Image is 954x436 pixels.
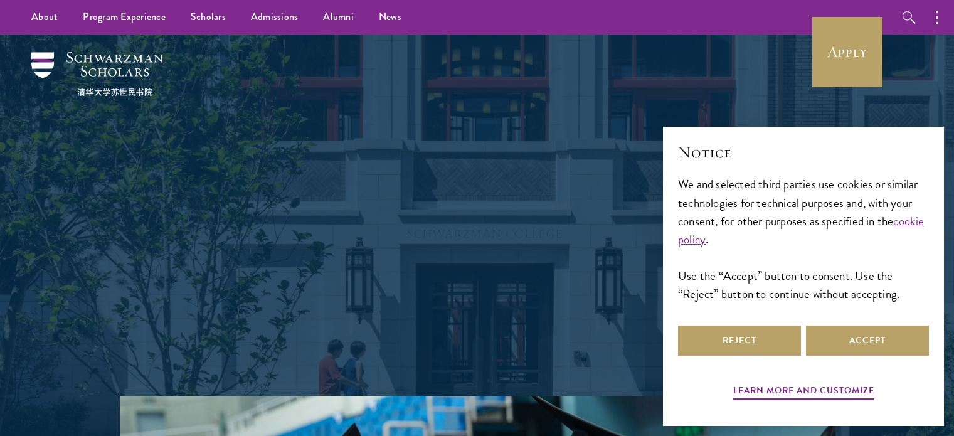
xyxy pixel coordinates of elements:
a: Apply [812,17,882,87]
button: Learn more and customize [733,383,874,402]
img: Schwarzman Scholars [31,52,163,96]
a: cookie policy [678,212,925,248]
div: We and selected third parties use cookies or similar technologies for technical purposes and, wit... [678,175,929,302]
button: Reject [678,326,801,356]
button: Accept [806,326,929,356]
h2: Notice [678,142,929,163]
